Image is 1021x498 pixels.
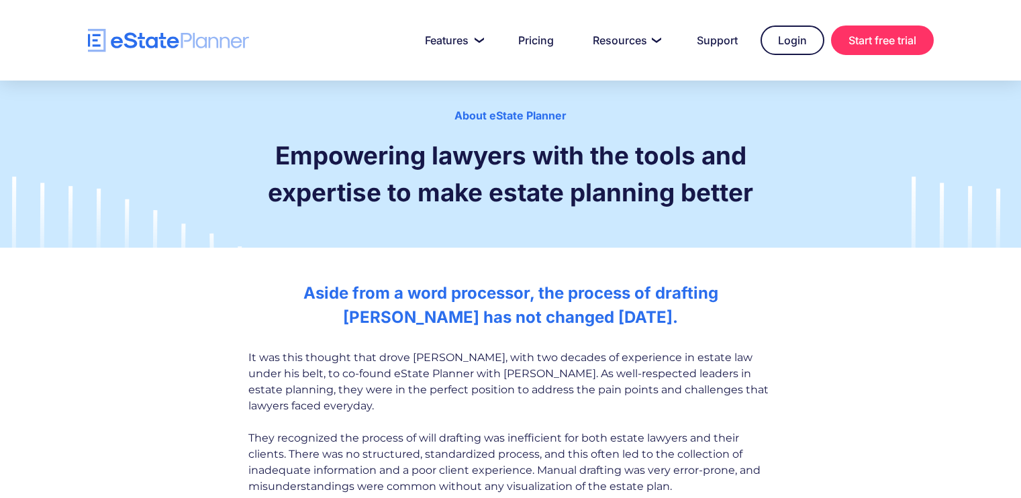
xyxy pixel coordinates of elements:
[94,107,927,123] div: About eState Planner
[502,27,570,54] a: Pricing
[681,27,754,54] a: Support
[248,137,773,211] h1: Empowering lawyers with the tools and expertise to make estate planning better
[409,27,495,54] a: Features
[88,29,249,52] a: home
[577,27,674,54] a: Resources
[831,26,934,55] a: Start free trial
[248,281,773,330] h2: Aside from a word processor, the process of drafting [PERSON_NAME] has not changed [DATE].
[761,26,824,55] a: Login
